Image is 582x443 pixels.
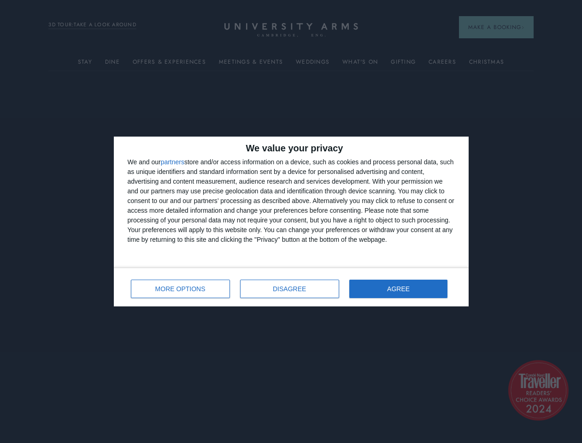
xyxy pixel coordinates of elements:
[128,144,455,153] h2: We value your privacy
[387,286,410,292] span: AGREE
[273,286,306,292] span: DISAGREE
[240,280,339,298] button: DISAGREE
[131,280,230,298] button: MORE OPTIONS
[114,137,469,306] div: qc-cmp2-ui
[161,159,184,165] button: partners
[155,286,206,292] span: MORE OPTIONS
[128,157,455,245] div: We and our store and/or access information on a device, such as cookies and process personal data...
[349,280,448,298] button: AGREE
